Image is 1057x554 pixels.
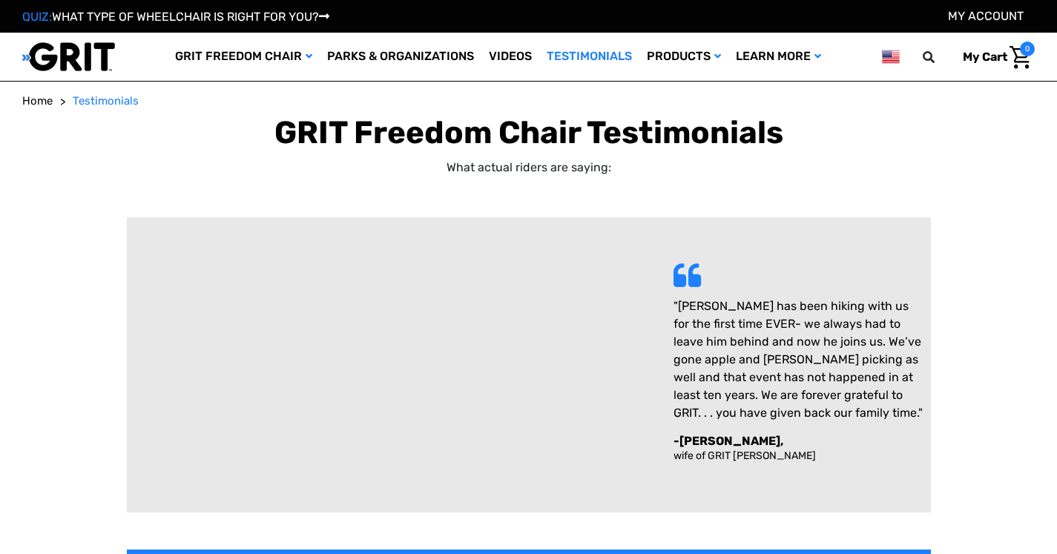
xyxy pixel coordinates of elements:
[22,94,53,108] span: Home
[539,33,639,81] a: Testimonials
[1010,46,1031,69] img: Cart
[674,299,923,420] span: "[PERSON_NAME] has been hiking with us for the first time EVER- we always had to leave him behind...
[952,42,1035,73] a: Cart with 0 items
[963,50,1007,64] span: My Cart
[22,93,53,110] a: Home
[26,114,1031,151] h1: GRIT Freedom Chair Testimonials
[674,449,816,462] span: wife of GRIT [PERSON_NAME]
[639,33,728,81] a: Products
[168,33,320,81] a: GRIT Freedom Chair
[481,33,539,81] a: Videos
[22,42,115,72] img: GRIT All-Terrain Wheelchair and Mobility Equipment
[22,10,329,24] a: QUIZ:WHAT TYPE OF WHEELCHAIR IS RIGHT FOR YOU?
[1020,42,1035,56] span: 0
[929,42,952,73] input: Search
[728,33,829,81] a: Learn More
[73,93,139,110] a: Testimonials
[320,33,481,81] a: Parks & Organizations
[22,93,1035,110] nav: Breadcrumb
[26,159,1031,177] p: What actual riders are saying:
[127,217,652,512] iframe: Embedded Youtube Video
[948,9,1024,23] a: Account
[882,47,900,66] img: us.png
[674,434,783,448] strong: -[PERSON_NAME],
[674,262,701,291] div: Rocket
[73,94,139,108] span: Testimonials
[22,10,52,24] span: QUIZ:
